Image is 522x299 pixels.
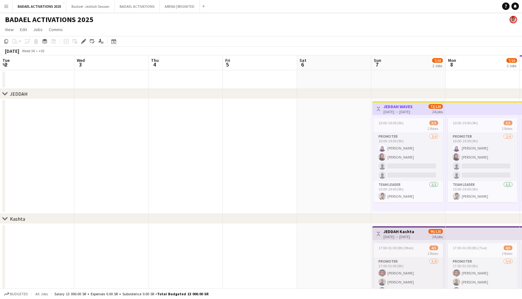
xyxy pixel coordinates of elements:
[5,27,14,32] span: View
[10,216,25,222] div: Kashta
[150,61,159,68] span: 4
[428,251,438,256] span: 2 Roles
[504,121,512,125] span: 3/5
[33,27,43,32] span: Jobs
[39,48,44,53] div: +03
[21,48,36,53] span: Week 36
[373,61,381,68] span: 7
[31,25,45,34] a: Jobs
[432,234,443,239] div: 24 jobs
[115,0,160,12] button: BADAEL ACTIVATIONS
[66,0,115,12] button: Badael -Jeddah Season
[448,57,456,63] span: Mon
[10,91,28,97] div: JEDDAH
[17,25,30,34] a: Edit
[300,57,306,63] span: Sat
[49,27,63,32] span: Comms
[10,292,28,296] span: Budgeted
[224,61,230,68] span: 5
[447,61,456,68] span: 8
[160,0,200,12] button: ARENA | REIGNITED
[20,27,27,32] span: Edit
[448,181,517,202] app-card-role: Team Leader1/110:00-19:00 (9h)[PERSON_NAME]
[432,58,443,63] span: 7/10
[383,109,413,114] div: [DATE] → [DATE]
[2,61,10,68] span: 2
[77,57,85,63] span: Wed
[225,57,230,63] span: Fri
[378,246,414,250] span: 17:00-01:00 (8h) (Mon)
[3,291,29,297] button: Budgeted
[373,118,443,202] app-job-card: 10:00-19:00 (9h)3/52 RolesPROMOTER2/410:00-19:00 (9h)[PERSON_NAME][PERSON_NAME] Team Leader1/110:...
[507,63,517,68] div: 2 Jobs
[151,57,159,63] span: Thu
[373,181,443,202] app-card-role: Team Leader1/110:00-19:00 (9h)[PERSON_NAME]
[383,104,413,109] h3: JEDDAH WAVES
[378,121,404,125] span: 10:00-19:00 (9h)
[46,25,65,34] a: Comms
[383,229,414,234] h3: JEDDAH Kashta
[432,109,443,114] div: 24 jobs
[504,246,512,250] span: 4/5
[453,121,478,125] span: 10:00-19:00 (9h)
[429,246,438,250] span: 4/5
[54,292,208,296] div: Salary 13 000.00 SR + Expenses 0.00 SR + Subsistence 0.00 SR =
[299,61,306,68] span: 6
[2,25,16,34] a: View
[428,104,443,109] span: 72/120
[428,126,438,131] span: 2 Roles
[374,57,381,63] span: Sun
[506,58,517,63] span: 7/10
[502,251,512,256] span: 2 Roles
[373,133,443,181] app-card-role: PROMOTER2/410:00-19:00 (9h)[PERSON_NAME][PERSON_NAME]
[5,15,94,24] h1: BADAEL ACTIVATIONS 2025
[502,126,512,131] span: 2 Roles
[157,292,208,296] span: Total Budgeted 13 000.00 SR
[5,48,19,54] div: [DATE]
[76,61,85,68] span: 3
[428,229,443,234] span: 96/120
[383,234,414,239] div: [DATE] → [DATE]
[448,133,517,181] app-card-role: PROMOTER2/410:00-19:00 (9h)[PERSON_NAME][PERSON_NAME]
[448,118,517,202] app-job-card: 10:00-19:00 (9h)3/52 RolesPROMOTER2/410:00-19:00 (9h)[PERSON_NAME][PERSON_NAME] Team Leader1/110:...
[433,63,442,68] div: 2 Jobs
[429,121,438,125] span: 3/5
[34,292,49,296] span: All jobs
[510,16,517,23] app-user-avatar: Shoroug Ansarei
[13,0,66,12] button: BADAEL ACTIVATIONS 2025
[2,57,10,63] span: Tue
[453,246,487,250] span: 17:00-01:00 (8h) (Tue)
